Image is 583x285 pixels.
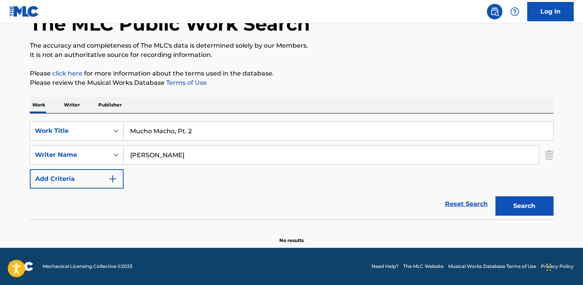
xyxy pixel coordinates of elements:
[165,79,207,86] a: Terms of Use
[62,97,82,113] p: Writer
[35,126,105,136] div: Work Title
[495,196,554,216] button: Search
[30,121,554,220] form: Search Form
[527,2,574,21] a: Log In
[30,169,124,189] button: Add Criteria
[35,150,105,160] div: Writer Name
[43,263,132,270] span: Mechanical Licensing Collective © 2025
[403,263,444,270] a: The MLC Website
[30,41,554,50] p: The accuracy and completeness of The MLC's data is determined solely by our Members.
[545,145,554,165] img: Delete Criterion
[30,12,310,36] h1: The MLC Public Work Search
[541,263,574,270] a: Privacy Policy
[371,263,399,270] a: Need Help?
[30,69,554,78] p: Please for more information about the terms used in the database.
[30,50,554,60] p: It is not an authoritative source for recording information.
[279,228,304,244] p: No results
[490,7,499,16] img: search
[547,256,551,279] div: Drag
[52,70,83,77] a: click here
[441,196,492,213] a: Reset Search
[9,6,39,17] img: MLC Logo
[9,262,33,271] img: logo
[108,174,117,184] img: 9d2ae6d4665cec9f34b9.svg
[30,97,48,113] p: Work
[487,4,502,19] a: Public Search
[96,97,124,113] p: Publisher
[507,4,523,19] div: Help
[510,7,519,16] img: help
[30,78,554,88] p: Please review the Musical Works Database
[544,248,583,285] iframe: Chat Widget
[448,263,536,270] a: Musical Works Database Terms of Use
